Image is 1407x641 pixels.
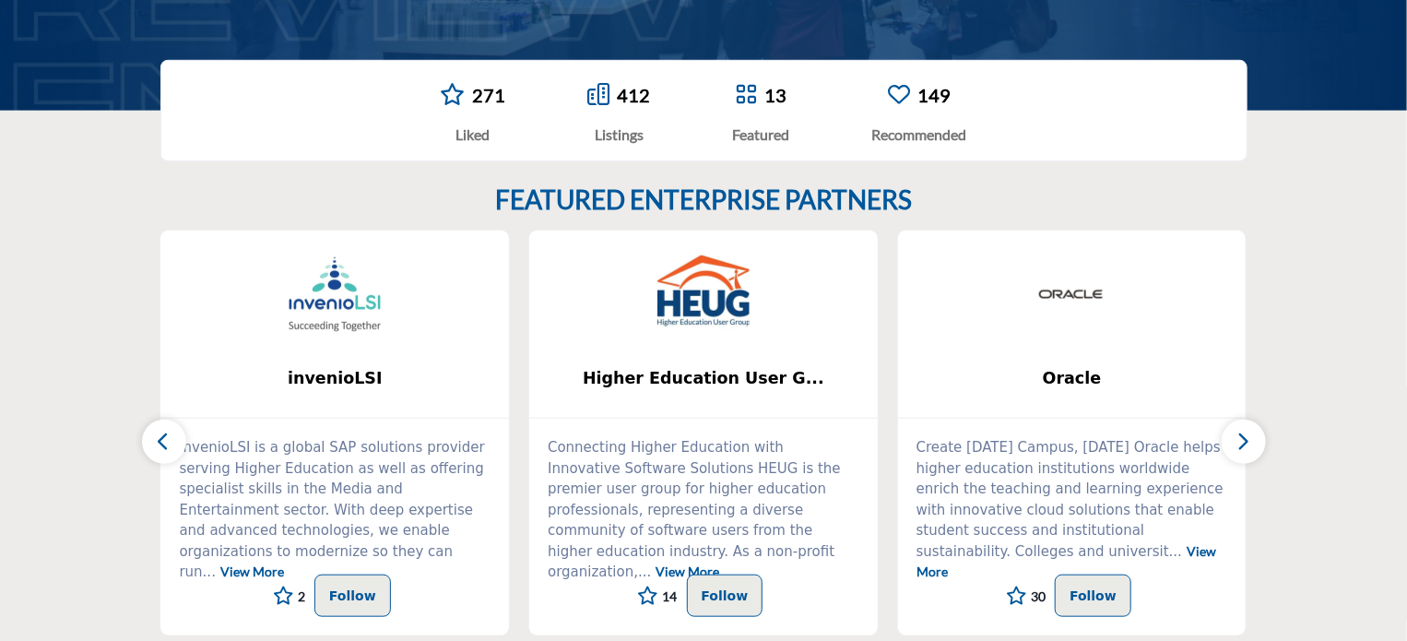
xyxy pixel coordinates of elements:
[656,564,719,579] a: View More
[687,575,763,617] button: Follow
[289,249,381,341] img: invenioLSI
[473,84,506,106] a: 271
[926,366,1219,390] span: Oracle
[441,124,506,146] div: Liked
[298,587,305,606] span: 2
[179,437,491,583] p: invenioLSI is a global SAP solutions provider serving Higher Education as well as offering specia...
[764,84,786,106] a: 13
[160,354,509,403] a: invenioLSI
[926,354,1219,403] b: Oracle
[188,354,481,403] b: invenioLSI
[1026,249,1118,341] img: Oracle
[702,585,749,607] p: Follow
[917,84,951,106] a: 149
[495,184,912,216] h2: FEATURED ENTERPRISE PARTNERS
[638,564,651,580] span: ...
[1031,587,1046,606] span: 30
[441,83,466,105] i: Go to Liked
[329,585,376,607] p: Follow
[888,83,910,108] a: Go to Recommended
[898,354,1247,403] a: Oracle
[871,124,966,146] div: Recommended
[657,249,750,341] img: Higher Education User Group (HEUG)
[188,366,481,390] span: invenioLSI
[1169,543,1182,560] span: ...
[557,366,850,390] span: Higher Education User G...
[529,354,878,403] a: Higher Education User G...
[557,354,850,403] b: Higher Education User Group (HEUG)
[735,83,757,108] a: Go to Featured
[548,437,859,583] p: Connecting Higher Education with Innovative Software Solutions HEUG is the premier user group for...
[220,564,284,579] a: View More
[916,543,1216,580] a: View More
[732,124,789,146] div: Featured
[1055,575,1131,617] button: Follow
[1070,585,1117,607] p: Follow
[618,84,651,106] a: 412
[203,564,216,580] span: ...
[916,437,1228,583] p: Create [DATE] Campus, [DATE] Oracle helps higher education institutions worldwide enrich the teac...
[314,575,391,617] button: Follow
[588,124,651,146] div: Listings
[663,587,678,606] span: 14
